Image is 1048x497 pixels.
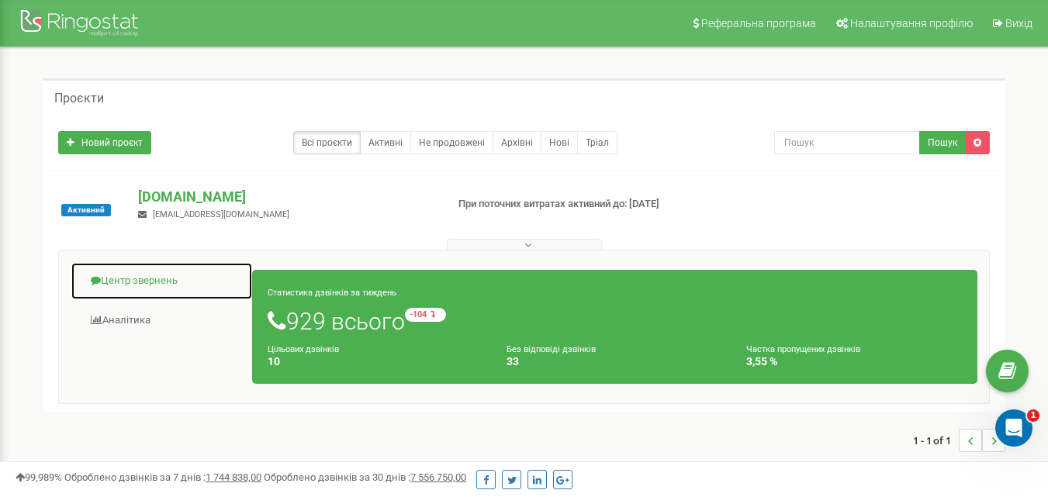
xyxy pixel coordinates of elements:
span: Активний [61,204,111,216]
span: 1 [1027,409,1039,422]
h5: Проєкти [54,91,104,105]
a: Не продовжені [410,131,493,154]
small: Без відповіді дзвінків [507,344,596,354]
iframe: Intercom live chat [995,409,1032,447]
small: Статистика дзвінків за тиждень [268,288,396,298]
small: Цільових дзвінків [268,344,339,354]
a: Тріал [577,131,617,154]
small: -104 [405,308,446,322]
span: Налаштування профілю [850,17,973,29]
h1: 929 всього [268,308,962,334]
span: Вихід [1005,17,1032,29]
span: 99,989% [16,471,62,483]
span: Оброблено дзвінків за 30 днів : [264,471,466,483]
button: Пошук [919,131,966,154]
h4: 10 [268,356,483,368]
p: [DOMAIN_NAME] [138,187,433,207]
a: Новий проєкт [58,131,151,154]
p: При поточних витратах активний до: [DATE] [458,197,674,212]
span: 1 - 1 of 1 [913,429,959,452]
a: Центр звернень [71,262,253,300]
span: Оброблено дзвінків за 7 днів : [64,471,261,483]
small: Частка пропущених дзвінків [746,344,860,354]
a: Аналiтика [71,302,253,340]
span: Реферальна програма [701,17,816,29]
nav: ... [913,413,1005,468]
a: Нові [541,131,578,154]
u: 1 744 838,00 [206,471,261,483]
a: Активні [360,131,411,154]
span: [EMAIL_ADDRESS][DOMAIN_NAME] [153,209,289,219]
a: Архівні [493,131,541,154]
a: Всі проєкти [293,131,361,154]
input: Пошук [774,131,920,154]
h4: 33 [507,356,722,368]
h4: 3,55 % [746,356,962,368]
u: 7 556 750,00 [410,471,466,483]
